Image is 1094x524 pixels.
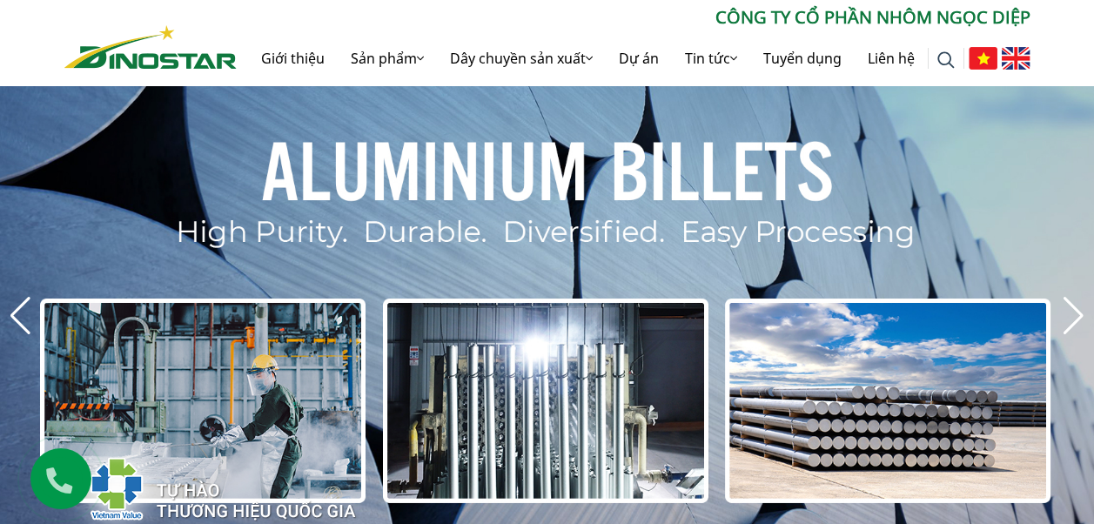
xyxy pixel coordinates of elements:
[237,4,1030,30] p: CÔNG TY CỔ PHẦN NHÔM NGỌC DIỆP
[937,51,955,69] img: search
[969,47,997,70] img: Tiếng Việt
[64,22,237,68] a: Nhôm Dinostar
[338,30,437,86] a: Sản phẩm
[1062,297,1085,335] div: Next slide
[750,30,855,86] a: Tuyển dụng
[437,30,606,86] a: Dây chuyền sản xuất
[1002,47,1030,70] img: English
[606,30,672,86] a: Dự án
[64,25,237,69] img: Nhôm Dinostar
[248,30,338,86] a: Giới thiệu
[672,30,750,86] a: Tin tức
[855,30,928,86] a: Liên hệ
[9,297,32,335] div: Previous slide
